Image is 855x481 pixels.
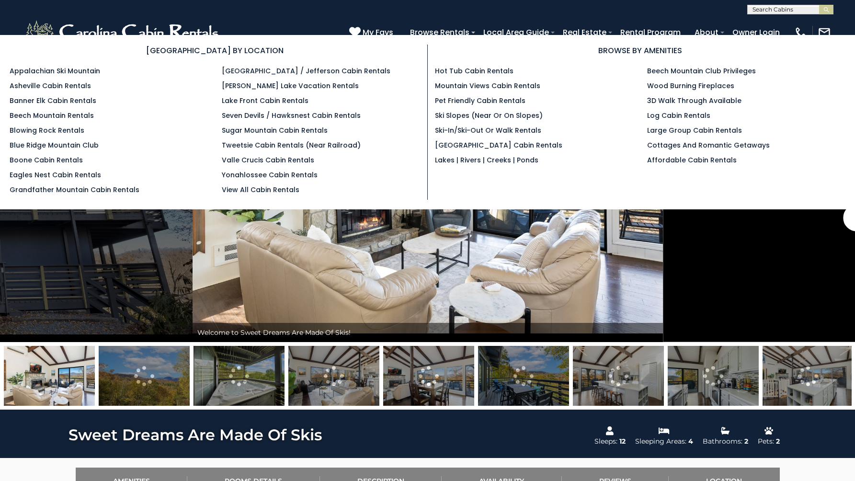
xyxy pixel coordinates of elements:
h3: [GEOGRAPHIC_DATA] BY LOCATION [10,45,420,57]
a: [GEOGRAPHIC_DATA] / Jefferson Cabin Rentals [222,66,390,76]
a: Asheville Cabin Rentals [10,81,91,91]
img: 167530465 [763,346,854,406]
span: My Favs [363,26,393,38]
a: Lakes | Rivers | Creeks | Ponds [435,155,538,165]
a: Mountain Views Cabin Rentals [435,81,540,91]
a: Local Area Guide [479,24,554,41]
img: 167390704 [668,346,759,406]
a: Yonahlossee Cabin Rentals [222,170,318,180]
a: Tweetsie Cabin Rentals (Near Railroad) [222,140,361,150]
a: Wood Burning Fireplaces [647,81,734,91]
img: 167530462 [4,346,95,406]
a: Hot Tub Cabin Rentals [435,66,513,76]
div: Welcome to Sweet Dreams Are Made Of Skis! [193,323,663,342]
a: About [690,24,723,41]
a: Browse Rentals [405,24,474,41]
a: Large Group Cabin Rentals [647,126,742,135]
img: 167390716 [478,346,569,406]
a: Valle Crucis Cabin Rentals [222,155,314,165]
h3: BROWSE BY AMENITIES [435,45,846,57]
a: Ski Slopes (Near or On Slopes) [435,111,543,120]
a: Rental Program [616,24,685,41]
a: Sugar Mountain Cabin Rentals [222,126,328,135]
a: Log Cabin Rentals [647,111,710,120]
a: Owner Login [728,24,785,41]
img: 167390720 [99,346,190,406]
img: mail-regular-white.png [818,26,831,39]
a: Banner Elk Cabin Rentals [10,96,96,105]
a: Beech Mountain Rentals [10,111,94,120]
a: Ski-in/Ski-Out or Walk Rentals [435,126,541,135]
a: View All Cabin Rentals [222,185,299,195]
a: Beech Mountain Club Privileges [647,66,756,76]
img: 167530464 [573,346,664,406]
a: Appalachian Ski Mountain [10,66,100,76]
a: Real Estate [558,24,611,41]
img: White-1-2.png [24,18,223,47]
a: [PERSON_NAME] Lake Vacation Rentals [222,81,359,91]
a: Pet Friendly Cabin Rentals [435,96,525,105]
img: 167530466 [383,346,474,406]
a: My Favs [349,26,396,39]
a: Affordable Cabin Rentals [647,155,737,165]
a: Lake Front Cabin Rentals [222,96,308,105]
a: Eagles Nest Cabin Rentals [10,170,101,180]
a: Seven Devils / Hawksnest Cabin Rentals [222,111,361,120]
a: Cottages and Romantic Getaways [647,140,770,150]
a: 3D Walk Through Available [647,96,741,105]
a: [GEOGRAPHIC_DATA] Cabin Rentals [435,140,562,150]
img: 167530463 [288,346,379,406]
a: Boone Cabin Rentals [10,155,83,165]
img: phone-regular-white.png [794,26,808,39]
a: Blowing Rock Rentals [10,126,84,135]
a: Blue Ridge Mountain Club [10,140,99,150]
img: 168962302 [194,346,285,406]
a: Grandfather Mountain Cabin Rentals [10,185,139,195]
